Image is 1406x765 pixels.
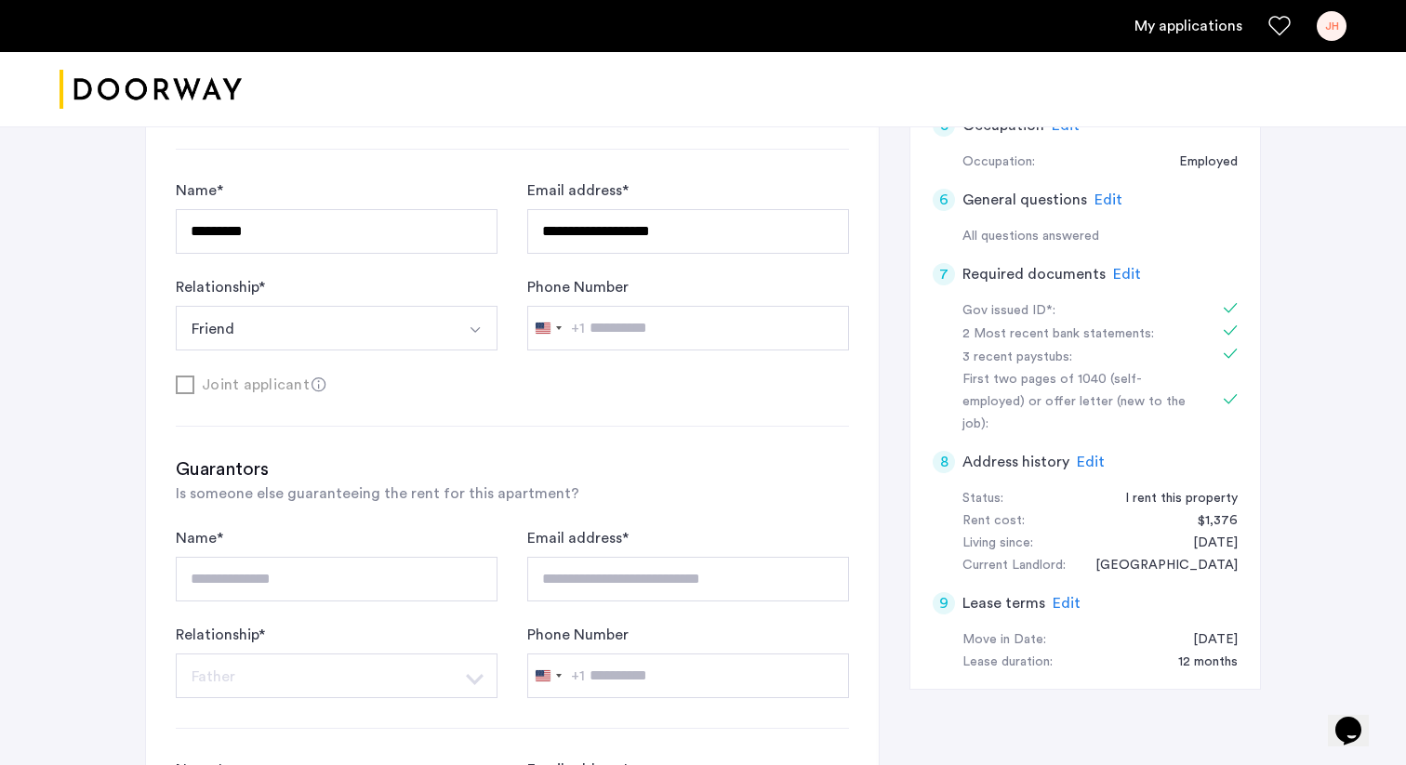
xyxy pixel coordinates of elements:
[962,226,1238,248] div: All questions answered
[962,652,1053,674] div: Lease duration:
[60,55,242,125] a: Cazamio logo
[962,263,1106,285] h5: Required documents
[933,189,955,211] div: 6
[962,533,1033,555] div: Living since:
[527,179,629,202] label: Email address *
[453,653,497,698] button: Select option
[1160,652,1238,674] div: 12 months
[962,629,1046,652] div: Move in Date:
[1107,488,1238,510] div: I rent this property
[466,674,484,686] img: arrow
[1094,192,1122,207] span: Edit
[962,592,1045,614] h5: Lease terms
[527,527,629,549] label: Email address *
[1134,15,1242,37] a: My application
[962,300,1197,323] div: Gov issued ID*:
[176,486,579,501] span: Is someone else guaranteeing the rent for this apartment?
[176,179,223,202] label: Name *
[176,624,265,646] label: Relationship *
[571,665,585,687] div: +1
[571,317,585,339] div: +1
[176,653,454,698] button: Select option
[1174,629,1238,652] div: 10/01/2025
[176,306,454,350] button: Select option
[962,555,1066,577] div: Current Landlord:
[468,323,483,337] img: arrow
[1268,15,1291,37] a: Favorites
[962,510,1025,533] div: Rent cost:
[528,654,585,697] button: Selected country
[933,451,955,473] div: 8
[527,624,629,646] label: Phone Number
[1174,533,1238,555] div: 03/08/2024
[962,369,1197,436] div: First two pages of 1040 (self-employed) or offer letter (new to the job):
[527,276,629,298] label: Phone Number
[962,152,1035,174] div: Occupation:
[176,276,265,298] label: Relationship *
[962,451,1069,473] h5: Address history
[1179,510,1238,533] div: $1,376
[1052,118,1080,133] span: Edit
[176,456,849,482] h3: Guarantors
[1161,152,1238,174] div: Employed
[962,189,1087,211] h5: General questions
[528,307,585,350] button: Selected country
[1317,11,1346,41] div: JH
[176,527,223,549] label: Name *
[962,323,1197,346] div: 2 Most recent bank statements:
[933,263,955,285] div: 7
[962,347,1197,369] div: 3 recent paystubs:
[933,592,955,614] div: 9
[1053,596,1081,611] span: Edit
[962,488,1003,510] div: Status:
[1328,691,1387,746] iframe: chat widget
[60,55,242,125] img: logo
[1077,555,1238,577] div: Elan City Center
[453,306,497,350] button: Select option
[1077,455,1105,469] span: Edit
[1113,267,1141,282] span: Edit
